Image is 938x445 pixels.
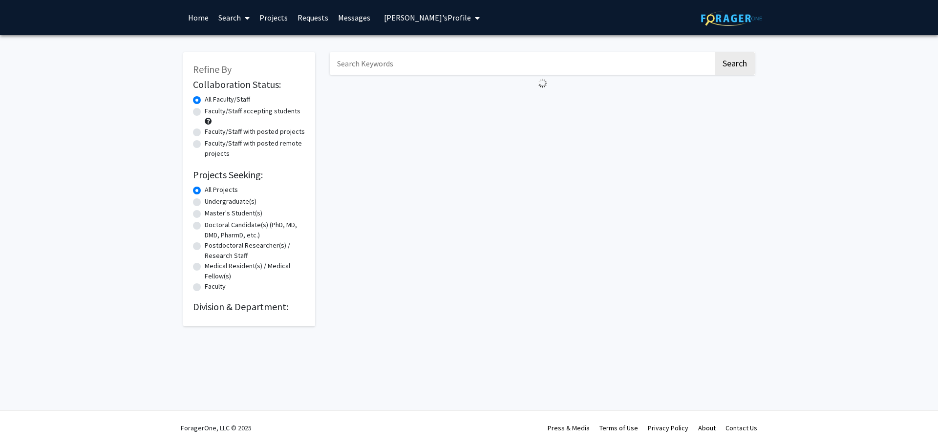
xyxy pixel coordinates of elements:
[193,301,305,313] h2: Division & Department:
[548,424,590,432] a: Press & Media
[205,240,305,261] label: Postdoctoral Researcher(s) / Research Staff
[205,196,256,207] label: Undergraduate(s)
[193,79,305,90] h2: Collaboration Status:
[181,411,252,445] div: ForagerOne, LLC © 2025
[205,127,305,137] label: Faculty/Staff with posted projects
[648,424,688,432] a: Privacy Policy
[205,281,226,292] label: Faculty
[205,138,305,159] label: Faculty/Staff with posted remote projects
[725,424,757,432] a: Contact Us
[255,0,293,35] a: Projects
[193,63,232,75] span: Refine By
[205,208,262,218] label: Master's Student(s)
[205,106,300,116] label: Faculty/Staff accepting students
[193,169,305,181] h2: Projects Seeking:
[715,52,755,75] button: Search
[205,220,305,240] label: Doctoral Candidate(s) (PhD, MD, DMD, PharmD, etc.)
[534,75,551,92] img: Loading
[698,424,716,432] a: About
[205,94,250,105] label: All Faculty/Staff
[701,11,762,26] img: ForagerOne Logo
[293,0,333,35] a: Requests
[183,0,213,35] a: Home
[213,0,255,35] a: Search
[599,424,638,432] a: Terms of Use
[205,185,238,195] label: All Projects
[330,92,755,114] nav: Page navigation
[205,261,305,281] label: Medical Resident(s) / Medical Fellow(s)
[333,0,375,35] a: Messages
[384,13,471,22] span: [PERSON_NAME]'s Profile
[330,52,713,75] input: Search Keywords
